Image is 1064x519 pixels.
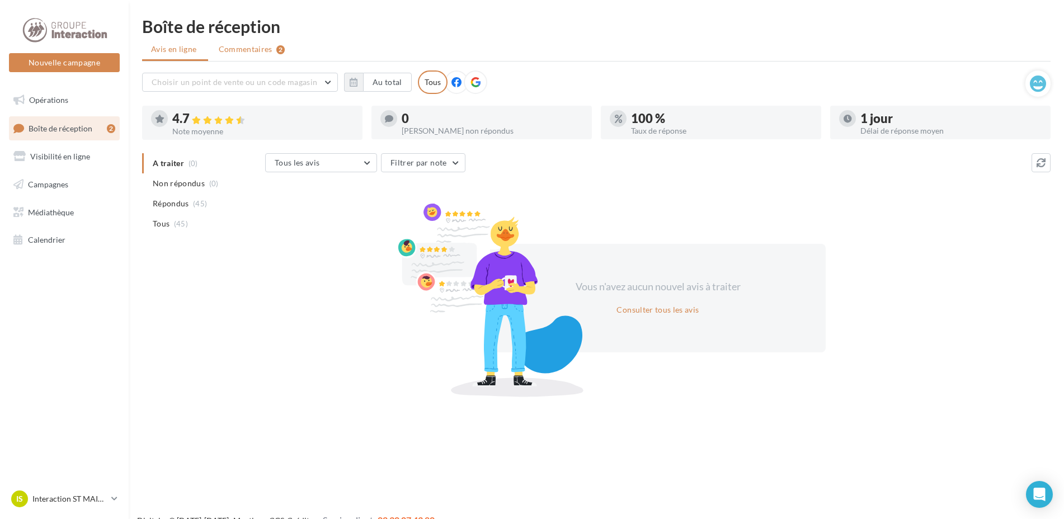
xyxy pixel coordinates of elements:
div: 4.7 [172,112,354,125]
div: Boîte de réception [142,18,1051,35]
span: Choisir un point de vente ou un code magasin [152,77,317,87]
span: Campagnes [28,180,68,189]
div: Délai de réponse moyen [860,127,1042,135]
div: Open Intercom Messenger [1026,481,1053,508]
div: 2 [107,124,115,133]
div: Tous [418,70,448,94]
button: Nouvelle campagne [9,53,120,72]
span: (0) [209,179,219,188]
button: Tous les avis [265,153,377,172]
button: Consulter tous les avis [612,303,703,317]
span: Visibilité en ligne [30,152,90,161]
span: Non répondus [153,178,205,189]
div: 1 jour [860,112,1042,125]
span: (45) [174,219,188,228]
a: Médiathèque [7,201,122,224]
div: Taux de réponse [631,127,812,135]
span: Calendrier [28,235,65,244]
span: Opérations [29,95,68,105]
span: (45) [193,199,207,208]
a: Calendrier [7,228,122,252]
button: Filtrer par note [381,153,465,172]
span: Médiathèque [28,207,74,216]
a: Opérations [7,88,122,112]
p: Interaction ST MAIXENT [32,493,107,504]
span: Répondus [153,198,189,209]
span: IS [16,493,23,504]
div: Note moyenne [172,128,354,135]
div: [PERSON_NAME] non répondus [402,127,583,135]
a: Boîte de réception2 [7,116,122,140]
div: 2 [276,45,285,54]
button: Au total [344,73,412,92]
button: Au total [363,73,412,92]
a: IS Interaction ST MAIXENT [9,488,120,509]
div: 100 % [631,112,812,125]
a: Campagnes [7,173,122,196]
div: Vous n'avez aucun nouvel avis à traiter [562,280,754,294]
span: Tous [153,218,170,229]
button: Choisir un point de vente ou un code magasin [142,73,338,92]
div: 0 [402,112,583,125]
span: Boîte de réception [29,123,92,133]
a: Visibilité en ligne [7,145,122,168]
span: Commentaires [219,44,272,55]
span: Tous les avis [275,158,320,167]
